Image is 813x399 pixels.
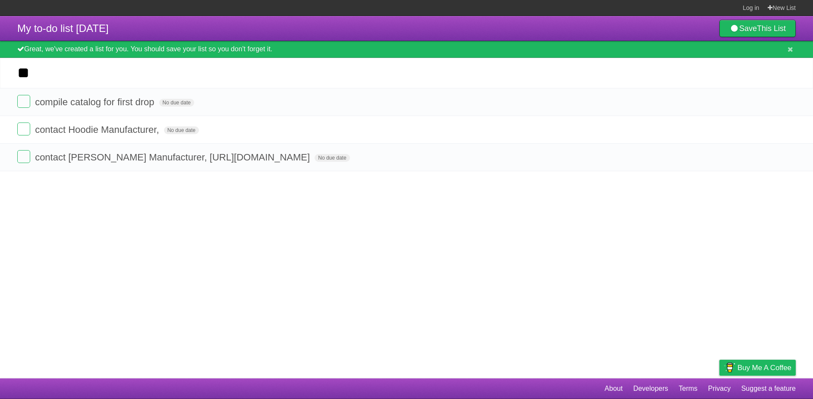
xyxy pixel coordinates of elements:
[35,97,156,107] span: compile catalog for first drop
[719,20,796,37] a: SaveThis List
[17,95,30,108] label: Done
[679,380,698,397] a: Terms
[164,126,199,134] span: No due date
[159,99,194,107] span: No due date
[17,123,30,135] label: Done
[741,380,796,397] a: Suggest a feature
[633,380,668,397] a: Developers
[35,152,312,163] span: contact [PERSON_NAME] Manufacturer, [URL][DOMAIN_NAME]
[737,360,791,375] span: Buy me a coffee
[724,360,735,375] img: Buy me a coffee
[605,380,623,397] a: About
[17,150,30,163] label: Done
[719,360,796,376] a: Buy me a coffee
[17,22,109,34] span: My to-do list [DATE]
[35,124,161,135] span: contact Hoodie Manufacturer,
[315,154,350,162] span: No due date
[708,380,731,397] a: Privacy
[757,24,786,33] b: This List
